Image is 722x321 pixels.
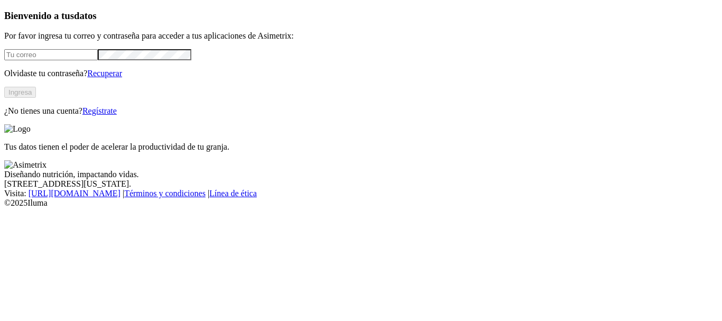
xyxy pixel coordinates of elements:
div: [STREET_ADDRESS][US_STATE]. [4,179,718,189]
img: Logo [4,124,31,134]
div: Diseñando nutrición, impactando vidas. [4,170,718,179]
a: Regístrate [82,106,117,115]
div: © 2025 Iluma [4,198,718,208]
a: [URL][DOMAIN_NAME] [29,189,121,198]
a: Línea de ética [209,189,257,198]
a: Términos y condiciones [124,189,206,198]
p: Por favor ingresa tu correo y contraseña para acceder a tus aplicaciones de Asimetrix: [4,31,718,41]
input: Tu correo [4,49,98,60]
p: Olvidaste tu contraseña? [4,69,718,78]
button: Ingresa [4,87,36,98]
a: Recuperar [87,69,122,78]
p: Tus datos tienen el poder de acelerar la productividad de tu granja. [4,142,718,152]
span: datos [74,10,97,21]
div: Visita : | | [4,189,718,198]
img: Asimetrix [4,160,47,170]
h3: Bienvenido a tus [4,10,718,22]
p: ¿No tienes una cuenta? [4,106,718,116]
